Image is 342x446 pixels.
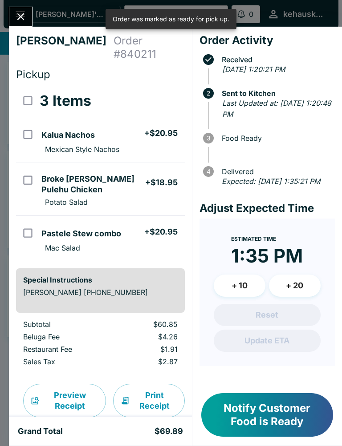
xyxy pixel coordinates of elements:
[269,275,321,297] button: + 20
[16,68,50,81] span: Pickup
[113,384,185,418] button: Print Receipt
[222,177,320,186] em: Expected: [DATE] 1:35:21 PM
[144,128,178,139] h5: + $20.95
[23,357,103,366] p: Sales Tax
[9,7,32,26] button: Close
[207,135,210,142] text: 3
[217,56,335,64] span: Received
[41,228,121,239] h5: Pastele Stew combo
[45,198,88,207] p: Potato Salad
[23,345,103,354] p: Restaurant Fee
[23,332,103,341] p: Beluga Fee
[45,243,80,252] p: Mac Salad
[222,65,285,74] em: [DATE] 1:20:21 PM
[118,320,177,329] p: $60.85
[145,177,178,188] h5: + $18.95
[222,99,331,119] em: Last Updated at: [DATE] 1:20:48 PM
[23,320,103,329] p: Subtotal
[201,393,333,437] button: Notify Customer Food is Ready
[40,92,91,110] h3: 3 Items
[113,12,229,27] div: Order was marked as ready for pick up.
[18,426,63,437] h5: Grand Total
[206,168,210,175] text: 4
[155,426,183,437] h5: $69.89
[23,288,178,297] p: [PERSON_NAME] [PHONE_NUMBER]
[16,34,114,61] h4: [PERSON_NAME]
[214,275,265,297] button: + 10
[118,332,177,341] p: $4.26
[23,275,178,284] h6: Special Instructions
[207,90,210,97] text: 2
[118,345,177,354] p: $1.91
[16,85,185,261] table: orders table
[118,357,177,366] p: $2.87
[114,34,185,61] h4: Order # 840211
[217,89,335,97] span: Sent to Kitchen
[217,134,335,142] span: Food Ready
[41,130,95,140] h5: Kalua Nachos
[199,202,335,215] h4: Adjust Expected Time
[45,145,119,154] p: Mexican Style Nachos
[231,244,303,267] time: 1:35 PM
[199,34,335,47] h4: Order Activity
[23,384,106,418] button: Preview Receipt
[144,227,178,237] h5: + $20.95
[41,174,145,195] h5: Broke [PERSON_NAME] Pulehu Chicken
[16,320,185,370] table: orders table
[231,235,276,242] span: Estimated Time
[217,167,335,175] span: Delivered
